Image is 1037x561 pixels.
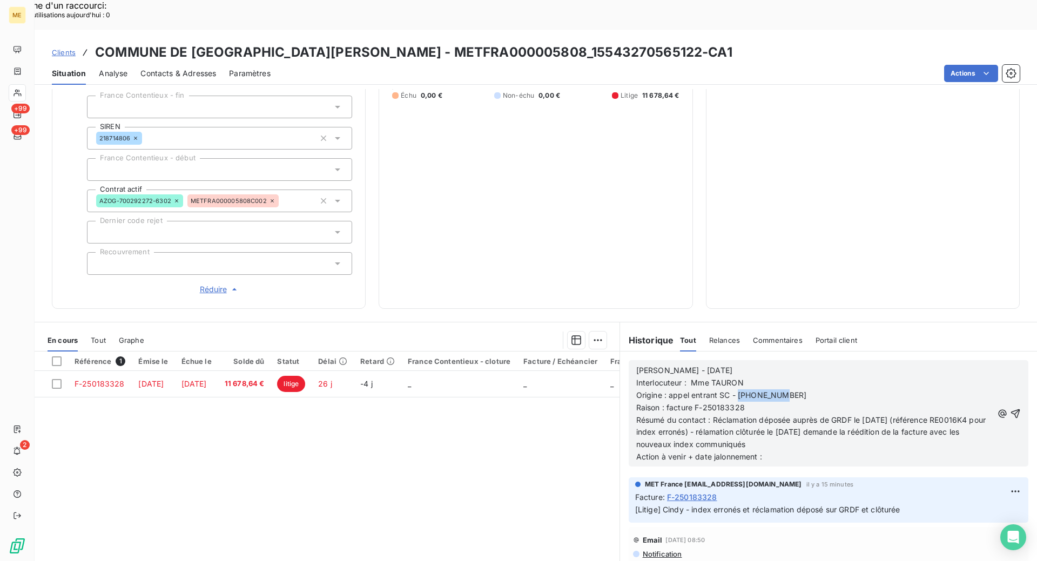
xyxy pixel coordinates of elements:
input: Ajouter une valeur [96,165,105,174]
div: Facture / Echéancier [523,357,597,366]
input: Ajouter une valeur [279,196,287,206]
span: 26 j [318,379,332,388]
span: [Litige] Cindy - index erronés et réclamation déposé sur GRDF et clôturée [635,505,900,514]
div: Référence [75,356,125,366]
input: Ajouter une valeur [96,227,105,237]
span: [DATE] [181,379,207,388]
div: Échue le [181,357,212,366]
span: Contacts & Adresses [140,68,216,79]
span: -4 j [360,379,373,388]
span: 218714806 [99,135,130,141]
span: Raison : facture F-250183328 [636,403,745,412]
span: _ [408,379,411,388]
span: il y a 15 minutes [806,481,854,488]
span: En cours [48,336,78,344]
span: 0,00 € [538,91,560,100]
span: [DATE] [138,379,164,388]
span: Email [643,536,663,544]
span: Commentaires [753,336,803,344]
span: 11 678,64 € [642,91,679,100]
span: _ [523,379,527,388]
span: MET France [EMAIL_ADDRESS][DOMAIN_NAME] [645,479,802,489]
input: Ajouter une valeur [96,102,105,112]
span: Notification [642,550,682,558]
span: 1 [116,356,125,366]
div: Statut [277,357,305,366]
div: France Contentieux - cloture [408,357,510,366]
span: Réduire [200,284,240,295]
div: Retard [360,357,395,366]
span: Analyse [99,68,127,79]
h6: Historique [620,334,674,347]
span: Échu [401,91,416,100]
div: Open Intercom Messenger [1000,524,1026,550]
a: Clients [52,47,76,58]
span: Interlocuteur : Mme TAURON [636,378,744,387]
input: Ajouter une valeur [142,133,151,143]
span: _ [610,379,614,388]
span: Portail client [816,336,857,344]
span: litige [277,376,305,392]
span: Litige [621,91,638,100]
span: Clients [52,48,76,57]
span: 11 678,64 € [225,378,265,389]
span: Tout [91,336,106,344]
div: Émise le [138,357,168,366]
span: F-250183328 [75,379,125,388]
span: Non-échu [503,91,534,100]
div: Délai [318,357,347,366]
span: Action à venir + date jalonnement : [636,452,762,461]
button: Réduire [87,283,352,295]
span: Origine : appel entrant SC - [PHONE_NUMBER] [636,390,806,400]
div: France Contentieux - ouverture [610,357,723,366]
span: 2 [20,440,30,450]
span: Tout [680,336,696,344]
span: Relances [709,336,740,344]
span: [PERSON_NAME] - [DATE] [636,366,732,375]
span: Graphe [119,336,144,344]
div: Solde dû [225,357,265,366]
span: [DATE] 08:50 [665,537,705,543]
button: Actions [944,65,998,82]
h3: COMMUNE DE [GEOGRAPHIC_DATA][PERSON_NAME] - METFRA000005808_15543270565122-CA1 [95,43,732,62]
span: Situation [52,68,86,79]
span: 0,00 € [421,91,442,100]
input: Ajouter une valeur [96,259,105,268]
span: AZOG-700292272-6302 [99,198,171,204]
span: +99 [11,104,30,113]
span: Facture : [635,491,665,503]
span: +99 [11,125,30,135]
img: Logo LeanPay [9,537,26,555]
span: METFRA000005808C002 [191,198,267,204]
span: Résumé du contact : Réclamation déposée auprès de GRDF le [DATE] (référence RE0016K4 pour index e... [636,415,988,449]
span: F-250183328 [667,491,717,503]
span: Paramètres [229,68,271,79]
